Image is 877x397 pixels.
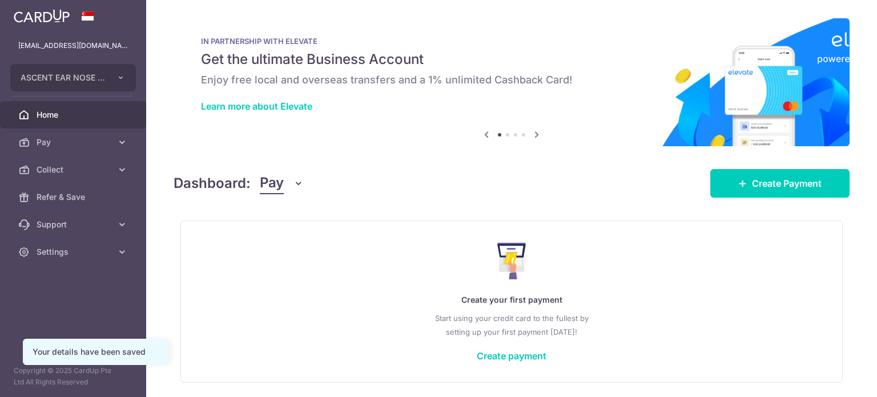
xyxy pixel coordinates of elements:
img: CardUp [14,9,70,23]
h5: Get the ultimate Business Account [201,50,822,69]
span: Pay [260,173,284,194]
p: Create your first payment [204,293,819,307]
span: Pay [37,137,112,148]
a: Create payment [477,350,546,362]
span: Settings [37,246,112,258]
p: Start using your credit card to the fullest by setting up your first payment [DATE]! [204,311,819,339]
img: Make Payment [497,243,526,279]
a: Learn more about Elevate [201,101,312,112]
img: Renovation banner [174,18,850,146]
a: Create Payment [710,169,850,198]
span: ASCENT EAR NOSE THROAT SPECIALIST GROUP PTE. LTD. [21,72,105,83]
h6: Enjoy free local and overseas transfers and a 1% unlimited Cashback Card! [201,73,822,87]
div: Your details have been saved [33,346,159,358]
button: ASCENT EAR NOSE THROAT SPECIALIST GROUP PTE. LTD. [10,64,136,91]
span: Refer & Save [37,191,112,203]
span: Collect [37,164,112,175]
button: Pay [260,173,304,194]
span: Home [37,109,112,121]
h4: Dashboard: [174,173,251,194]
p: IN PARTNERSHIP WITH ELEVATE [201,37,822,46]
span: Support [37,219,112,230]
span: Create Payment [752,177,822,190]
p: [EMAIL_ADDRESS][DOMAIN_NAME] [18,40,128,51]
